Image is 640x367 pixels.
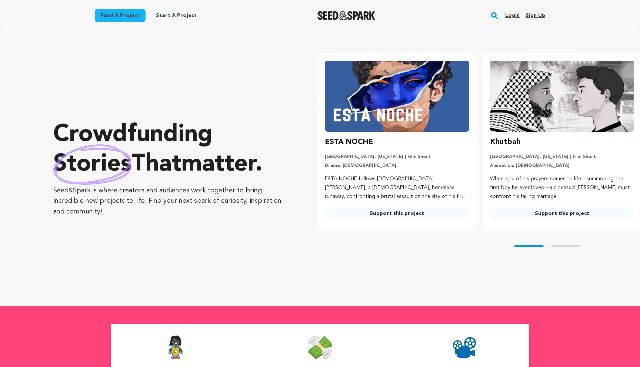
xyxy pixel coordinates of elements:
[317,11,376,20] img: Seed&Spark Logo Dark Mode
[325,207,469,220] a: Support this project
[53,144,131,185] img: hand sketched image
[490,136,520,148] h3: Khutbah
[325,154,469,160] p: [GEOGRAPHIC_DATA], [US_STATE] | Film Short
[526,10,545,21] a: Sign up
[325,163,469,169] p: Drama, [DEMOGRAPHIC_DATA]
[164,336,187,359] img: Seed&Spark Success Rate Icon
[490,163,634,169] p: Animation, [DEMOGRAPHIC_DATA]
[325,136,373,148] h3: ESTA NOCHE
[53,120,288,179] p: Crowdfunding that .
[325,175,469,201] p: ESTA NOCHE follows [DEMOGRAPHIC_DATA] [PERSON_NAME], a [DEMOGRAPHIC_DATA], homeless runaway, conf...
[181,153,255,176] span: matter
[490,154,634,160] p: [GEOGRAPHIC_DATA], [US_STATE] | Film Short
[325,61,469,132] img: ESTA NOCHE image
[95,9,146,22] a: Fund a project
[53,185,288,217] p: Seed&Spark is where creators and audiences work together to bring incredible new projects to life...
[150,9,203,22] a: Start a project
[317,11,376,20] a: Seed&Spark Homepage
[490,207,634,220] a: Support this project
[490,61,634,132] img: Khutbah image
[490,175,634,201] p: When one of his prayers comes to life—summoning the first boy he ever loved—a closeted [PERSON_NA...
[453,336,476,359] img: Seed&Spark Projects Created Icon
[308,336,332,359] img: Seed&Spark Money Raised Icon
[505,10,520,21] a: Login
